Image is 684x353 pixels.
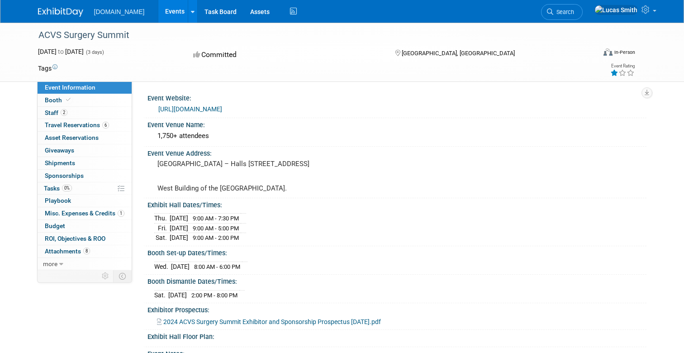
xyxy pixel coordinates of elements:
[45,222,65,229] span: Budget
[190,47,380,63] div: Committed
[171,262,190,271] td: [DATE]
[194,263,240,270] span: 8:00 AM - 6:00 PM
[38,94,132,106] a: Booth
[154,129,640,143] div: 1,750+ attendees
[66,97,71,102] i: Booth reservation complete
[62,185,72,191] span: 0%
[614,49,635,56] div: In-Person
[38,64,57,73] td: Tags
[147,330,646,341] div: Exhibit Hall Floor Plan:
[45,121,109,129] span: Travel Reservations
[157,318,381,325] a: 2024 ACVS Surgery Summit Exhibitor and Sponsorship Prospectus [DATE].pdf
[38,107,132,119] a: Staff2
[147,246,646,258] div: Booth Set-up Dates/Times:
[170,223,188,233] td: [DATE]
[154,233,170,243] td: Sat.
[147,147,646,158] div: Event Venue Address:
[45,109,67,116] span: Staff
[45,248,90,255] span: Attachments
[45,235,105,242] span: ROI, Objectives & ROO
[38,220,132,232] a: Budget
[594,5,638,15] img: Lucas Smith
[38,182,132,195] a: Tasks0%
[118,210,124,217] span: 1
[102,122,109,129] span: 6
[61,109,67,116] span: 2
[541,4,583,20] a: Search
[193,215,239,222] span: 9:00 AM - 7:30 PM
[193,234,239,241] span: 9:00 AM - 2:00 PM
[98,270,114,282] td: Personalize Event Tab Strip
[38,233,132,245] a: ROI, Objectives & ROO
[168,290,187,300] td: [DATE]
[45,159,75,167] span: Shipments
[191,292,237,299] span: 2:00 PM - 8:00 PM
[94,8,145,15] span: [DOMAIN_NAME]
[163,318,381,325] span: 2024 ACVS Surgery Summit Exhibitor and Sponsorship Prospectus [DATE].pdf
[43,260,57,267] span: more
[154,290,168,300] td: Sat.
[45,134,99,141] span: Asset Reservations
[147,91,646,103] div: Event Website:
[38,48,84,55] span: [DATE] [DATE]
[158,105,222,113] a: [URL][DOMAIN_NAME]
[38,195,132,207] a: Playbook
[170,214,188,224] td: [DATE]
[553,9,574,15] span: Search
[38,144,132,157] a: Giveaways
[85,49,104,55] span: (3 days)
[57,48,65,55] span: to
[147,198,646,210] div: Exhibit Hall Dates/Times:
[38,245,132,258] a: Attachments8
[154,223,170,233] td: Fri.
[170,233,188,243] td: [DATE]
[83,248,90,254] span: 8
[38,8,83,17] img: ExhibitDay
[147,275,646,286] div: Booth Dismantle Dates/Times:
[45,147,74,154] span: Giveaways
[44,185,72,192] span: Tasks
[35,27,584,43] div: ACVS Surgery Summit
[45,172,84,179] span: Sponsorships
[38,132,132,144] a: Asset Reservations
[154,262,171,271] td: Wed.
[38,258,132,270] a: more
[38,170,132,182] a: Sponsorships
[610,64,635,68] div: Event Rating
[38,119,132,131] a: Travel Reservations6
[193,225,239,232] span: 9:00 AM - 5:00 PM
[45,96,72,104] span: Booth
[157,160,346,192] pre: [GEOGRAPHIC_DATA] – Halls [STREET_ADDRESS] West Building of the [GEOGRAPHIC_DATA].
[547,47,635,61] div: Event Format
[38,207,132,219] a: Misc. Expenses & Credits1
[147,118,646,129] div: Event Venue Name:
[38,81,132,94] a: Event Information
[147,303,646,315] div: Exhibitor Prospectus:
[603,48,613,56] img: Format-Inperson.png
[45,84,95,91] span: Event Information
[154,214,170,224] td: Thu.
[113,270,132,282] td: Toggle Event Tabs
[45,210,124,217] span: Misc. Expenses & Credits
[45,197,71,204] span: Playbook
[38,157,132,169] a: Shipments
[402,50,515,57] span: [GEOGRAPHIC_DATA], [GEOGRAPHIC_DATA]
